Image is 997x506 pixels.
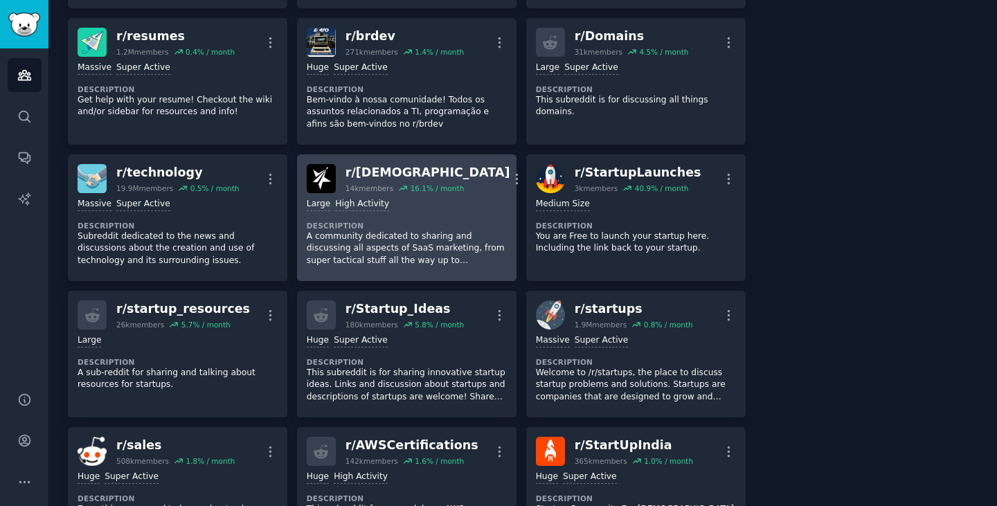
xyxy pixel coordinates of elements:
a: r/Startup_Ideas180kmembers5.8% / monthHugeSuper ActiveDescriptionThis subreddit is for sharing in... [297,291,517,417]
img: SaaSMarketing [307,164,336,193]
div: 0.8 % / month [644,320,693,329]
div: Massive [78,62,111,75]
div: Super Active [334,62,388,75]
p: This subreddit is for discussing all things domains. [536,94,736,118]
div: 19.9M members [116,183,173,193]
img: GummySearch logo [8,12,40,37]
a: r/startup_resources26kmembers5.7% / monthLargeDescriptionA sub-reddit for sharing and talking abo... [68,291,287,417]
div: r/ resumes [116,28,235,45]
div: 180k members [345,320,398,329]
div: High Activity [334,471,388,484]
div: r/ StartUpIndia [575,437,693,454]
div: 40.9 % / month [635,183,689,193]
div: Huge [307,471,329,484]
div: r/ Startup_Ideas [345,300,464,318]
div: High Activity [335,198,389,211]
a: resumesr/resumes1.2Mmembers0.4% / monthMassiveSuper ActiveDescriptionGet help with your resume! C... [68,18,287,145]
a: StartupLaunchesr/StartupLaunches3kmembers40.9% / monthMedium SizeDescriptionYou are Free to launc... [526,154,746,281]
dt: Description [536,221,736,231]
p: This subreddit is for sharing innovative startup ideas. Links and discussion about startups and d... [307,367,507,404]
div: 16.1 % / month [411,183,465,193]
div: r/ technology [116,164,240,181]
div: Super Active [563,471,617,484]
p: Bem-vindo à nossa comunidade! Todos os assuntos relacionados a TI, programação e afins são bem-vi... [307,94,507,131]
div: 26k members [116,320,164,329]
img: resumes [78,28,107,57]
p: Get help with your resume! Checkout the wiki and/or sidebar for resources and info! [78,94,278,118]
img: StartUpIndia [536,437,565,466]
img: startups [536,300,565,329]
p: A community dedicated to sharing and discussing all aspects of SaaS marketing, from super tactica... [307,231,507,267]
a: technologyr/technology19.9Mmembers0.5% / monthMassiveSuper ActiveDescriptionSubreddit dedicated t... [68,154,287,281]
div: r/ AWSCertifications [345,437,478,454]
div: Super Active [564,62,618,75]
a: SaaSMarketingr/[DEMOGRAPHIC_DATA]14kmembers16.1% / monthLargeHigh ActivityDescriptionA community ... [297,154,517,281]
div: 31k members [575,47,622,57]
div: Massive [536,334,570,347]
div: 0.5 % / month [190,183,240,193]
div: 5.8 % / month [415,320,464,329]
div: r/ Domains [575,28,689,45]
div: Large [536,62,559,75]
div: 365k members [575,456,627,466]
div: 1.0 % / month [644,456,693,466]
dt: Description [78,357,278,367]
p: A sub-reddit for sharing and talking about resources for startups. [78,367,278,391]
dt: Description [307,84,507,94]
div: 508k members [116,456,169,466]
div: r/ [DEMOGRAPHIC_DATA] [345,164,510,181]
div: Huge [307,334,329,347]
div: Massive [78,198,111,211]
div: r/ StartupLaunches [575,164,701,181]
div: Huge [78,471,100,484]
div: 3k members [575,183,618,193]
div: Super Active [575,334,629,347]
div: r/ sales [116,437,235,454]
div: 1.8 % / month [186,456,235,466]
div: Huge [307,62,329,75]
dt: Description [307,221,507,231]
dt: Description [78,221,278,231]
dt: Description [78,494,278,503]
dt: Description [78,84,278,94]
div: 4.5 % / month [639,47,688,57]
a: startupsr/startups1.9Mmembers0.8% / monthMassiveSuper ActiveDescriptionWelcome to /r/startups, th... [526,291,746,417]
div: r/ brdev [345,28,464,45]
div: r/ startup_resources [116,300,250,318]
img: StartupLaunches [536,164,565,193]
div: Super Active [116,198,170,211]
div: Large [307,198,330,211]
div: Medium Size [536,198,590,211]
dt: Description [536,84,736,94]
img: sales [78,437,107,466]
p: Welcome to /r/startups, the place to discuss startup problems and solutions. Startups are compani... [536,367,736,404]
div: Super Active [116,62,170,75]
dt: Description [307,494,507,503]
a: brdevr/brdev271kmembers1.4% / monthHugeSuper ActiveDescriptionBem-vindo à nossa comunidade! Todos... [297,18,517,145]
img: brdev [307,28,336,57]
div: 271k members [345,47,398,57]
div: 1.6 % / month [415,456,464,466]
div: 0.4 % / month [186,47,235,57]
div: 1.4 % / month [415,47,464,57]
div: Large [78,334,101,347]
p: You are Free to launch your startup here. Including the link back to your startup. [536,231,736,255]
div: Huge [536,471,558,484]
div: 5.7 % / month [181,320,231,329]
div: 1.2M members [116,47,169,57]
div: 142k members [345,456,398,466]
div: 14k members [345,183,393,193]
dt: Description [536,357,736,367]
div: r/ startups [575,300,693,318]
a: r/Domains31kmembers4.5% / monthLargeSuper ActiveDescriptionThis subreddit is for discussing all t... [526,18,746,145]
div: Super Active [105,471,159,484]
img: technology [78,164,107,193]
dt: Description [307,357,507,367]
dt: Description [536,494,736,503]
p: Subreddit dedicated to the news and discussions about the creation and use of technology and its ... [78,231,278,267]
div: Super Active [334,334,388,347]
div: 1.9M members [575,320,627,329]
